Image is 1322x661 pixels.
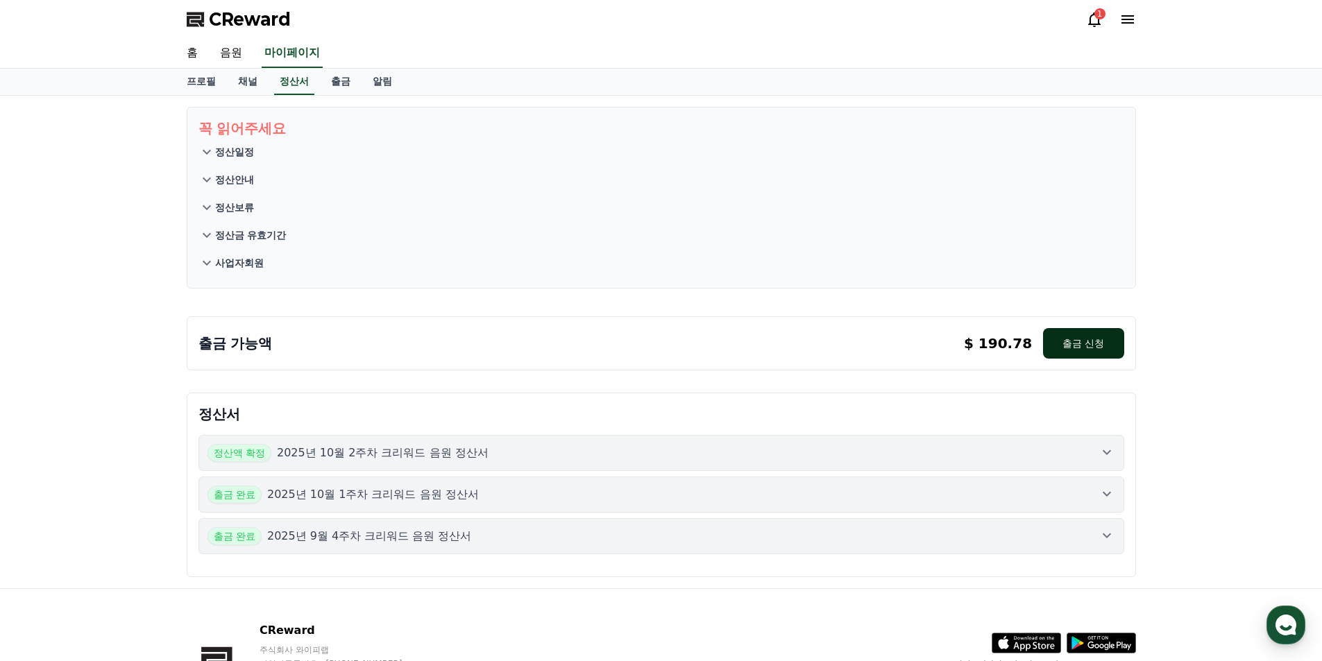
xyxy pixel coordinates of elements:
p: 2025년 10월 2주차 크리워드 음원 정산서 [277,445,489,461]
button: 정산안내 [198,166,1124,194]
a: 홈 [176,39,209,68]
a: 마이페이지 [262,39,323,68]
a: 설정 [179,440,266,474]
a: 홈 [4,440,92,474]
span: 대화 [127,461,144,472]
span: 설정 [214,461,231,472]
span: 출금 완료 [207,527,262,545]
p: 2025년 9월 4주차 크리워드 음원 정산서 [267,528,472,544]
a: 음원 [209,39,253,68]
span: 정산액 확정 [207,444,271,462]
button: 정산일정 [198,138,1124,166]
a: 출금 [320,69,362,95]
div: 1 [1094,8,1105,19]
a: 대화 [92,440,179,474]
p: 정산안내 [215,173,254,187]
p: 사업자회원 [215,256,264,270]
p: 꼭 읽어주세요 [198,119,1124,138]
p: $ 190.78 [964,334,1032,353]
p: 정산서 [198,404,1124,424]
a: CReward [187,8,291,31]
a: 알림 [362,69,403,95]
a: 프로필 [176,69,227,95]
button: 출금 완료 2025년 9월 4주차 크리워드 음원 정산서 [198,518,1124,554]
span: 홈 [44,461,52,472]
button: 출금 완료 2025년 10월 1주차 크리워드 음원 정산서 [198,477,1124,513]
p: CReward [260,622,429,639]
span: 출금 완료 [207,486,262,504]
a: 1 [1086,11,1103,28]
p: 출금 가능액 [198,334,273,353]
p: 주식회사 와이피랩 [260,644,429,655]
a: 정산서 [274,69,314,95]
span: CReward [209,8,291,31]
button: 정산금 유효기간 [198,221,1124,249]
p: 2025년 10월 1주차 크리워드 음원 정산서 [267,486,479,503]
p: 정산보류 [215,200,254,214]
a: 채널 [227,69,269,95]
p: 정산일정 [215,145,254,159]
button: 정산액 확정 2025년 10월 2주차 크리워드 음원 정산서 [198,435,1124,471]
button: 사업자회원 [198,249,1124,277]
button: 출금 신청 [1043,328,1124,359]
button: 정산보류 [198,194,1124,221]
p: 정산금 유효기간 [215,228,287,242]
